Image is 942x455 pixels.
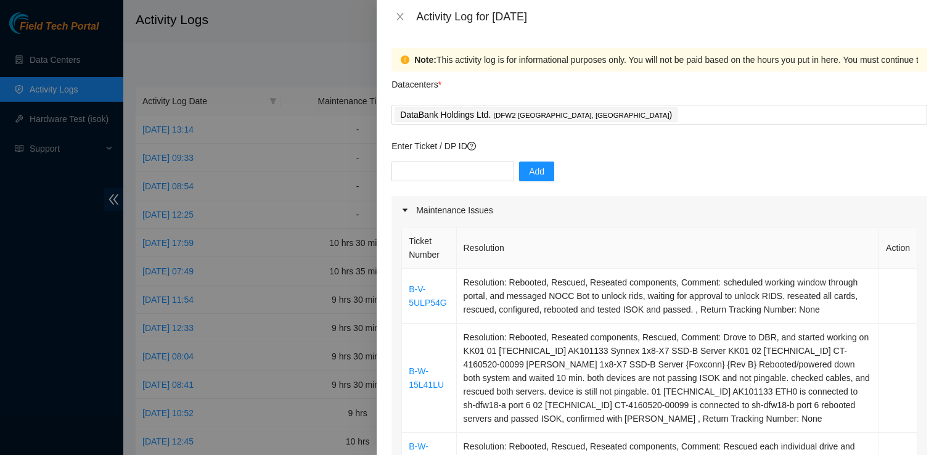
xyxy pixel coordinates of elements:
[391,72,441,91] p: Datacenters
[493,112,669,119] span: ( DFW2 [GEOGRAPHIC_DATA], [GEOGRAPHIC_DATA]
[879,227,917,269] th: Action
[416,10,927,23] div: Activity Log for [DATE]
[395,12,405,22] span: close
[401,207,409,214] span: caret-right
[529,165,544,178] span: Add
[391,139,927,153] p: Enter Ticket / DP ID
[457,324,879,433] td: Resolution: Rebooted, Reseated components, Rescued, Comment: Drove to DBR, and started working on...
[457,269,879,324] td: Resolution: Rebooted, Rescued, Reseated components, Comment: scheduled working window through por...
[414,53,436,67] strong: Note:
[400,108,672,122] p: DataBank Holdings Ltd. )
[391,11,409,23] button: Close
[519,162,554,181] button: Add
[457,227,879,269] th: Resolution
[402,227,456,269] th: Ticket Number
[401,55,409,64] span: exclamation-circle
[467,142,476,150] span: question-circle
[409,284,446,308] a: B-V-5ULP54G
[409,366,444,390] a: B-W-15L41LU
[391,196,927,224] div: Maintenance Issues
